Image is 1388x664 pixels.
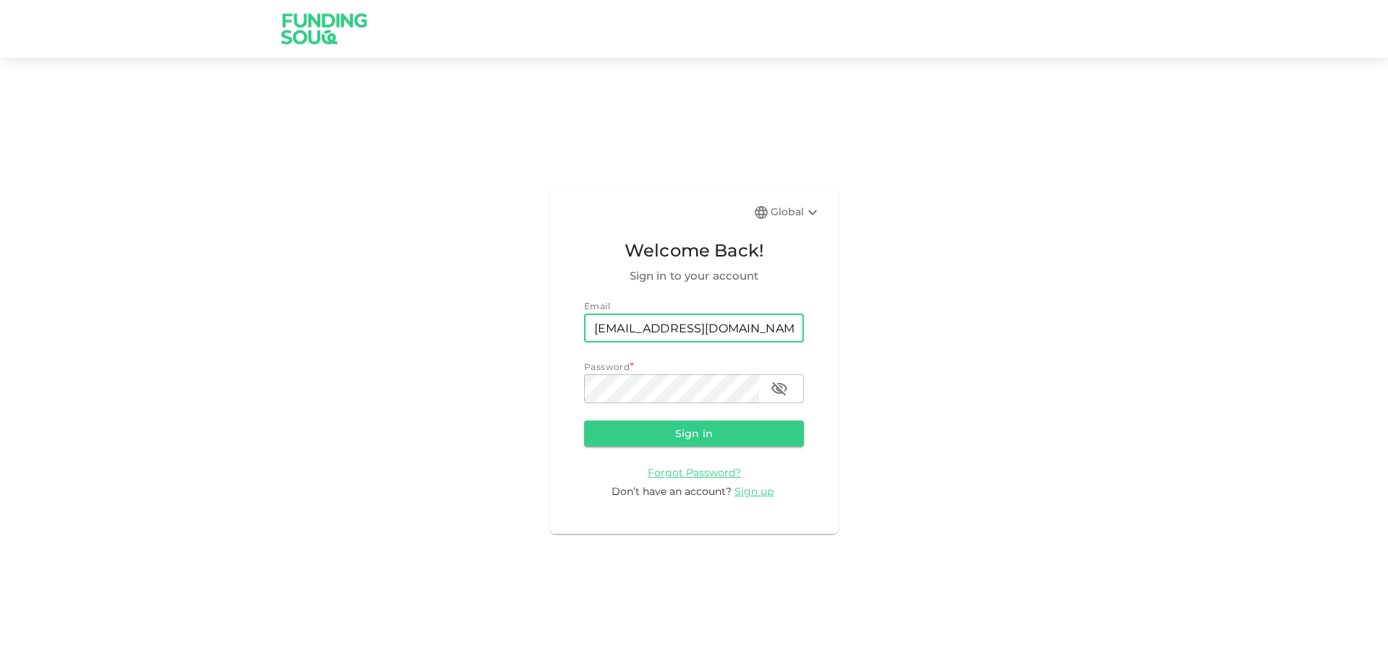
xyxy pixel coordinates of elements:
[648,465,741,479] a: Forgot Password?
[584,361,630,372] span: Password
[584,237,804,264] span: Welcome Back!
[584,301,610,311] span: Email
[771,204,821,221] div: Global
[584,374,759,403] input: password
[584,421,804,447] button: Sign in
[734,485,774,498] span: Sign up
[648,466,741,479] span: Forgot Password?
[612,485,732,498] span: Don’t have an account?
[584,267,804,285] span: Sign in to your account
[584,314,804,342] input: email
